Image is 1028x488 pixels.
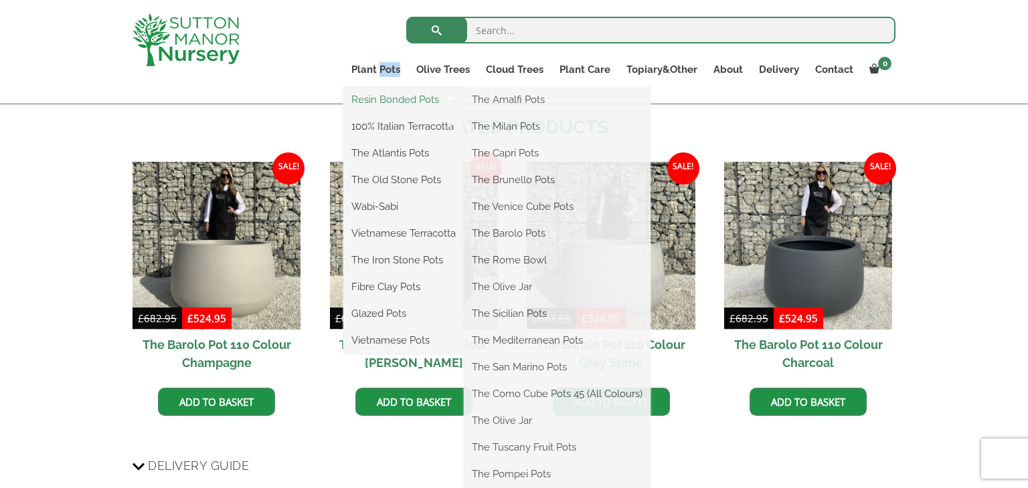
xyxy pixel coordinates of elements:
[343,277,464,297] a: Fibre Clay Pots
[618,60,705,79] a: Topiary&Other
[464,250,651,270] a: The Rome Bowl
[878,57,891,70] span: 0
[330,162,498,378] a: Sale! The Barolo Pot 110 Colour [PERSON_NAME]
[406,17,895,43] input: Search...
[464,116,651,136] a: The Milan Pots
[730,312,736,325] span: £
[343,223,464,243] a: Vietnamese Terracotta
[464,410,651,431] a: The Olive Jar
[343,250,464,270] a: The Iron Stone Pots
[138,312,177,325] bdi: 682.95
[464,464,651,484] a: The Pompei Pots
[464,303,651,324] a: The Sicilian Pots
[133,13,240,66] img: logo
[478,60,551,79] a: Cloud Trees
[187,312,193,325] span: £
[133,330,301,378] h2: The Barolo Pot 110 Colour Champagne
[724,162,892,378] a: Sale! The Barolo Pot 110 Colour Charcoal
[148,453,249,478] span: Delivery Guide
[864,152,896,185] span: Sale!
[861,60,895,79] a: 0
[355,388,473,416] a: Add to basket: “The Barolo Pot 110 Colour Mocha Brown”
[464,330,651,350] a: The Mediterranean Pots
[464,143,651,163] a: The Capri Pots
[667,152,699,185] span: Sale!
[464,223,651,243] a: The Barolo Pots
[272,152,305,185] span: Sale!
[335,312,341,325] span: £
[133,114,895,142] h2: Related products
[527,162,695,378] a: Sale! The Barolo Pot 110 Colour Grey Stone
[751,60,807,79] a: Delivery
[343,116,464,136] a: 100% Italian Terracotta
[343,60,408,79] a: Plant Pots
[724,330,892,378] h2: The Barolo Pot 110 Colour Charcoal
[724,162,892,330] img: The Barolo Pot 110 Colour Charcoal
[464,90,651,110] a: The Amalfi Pots
[464,277,651,297] a: The Olive Jar
[464,197,651,217] a: The Venice Cube Pots
[343,143,464,163] a: The Atlantis Pots
[464,357,651,377] a: The San Marino Pots
[464,437,651,457] a: The Tuscany Fruit Pots
[464,170,651,190] a: The Brunello Pots
[464,384,651,404] a: The Como Cube Pots 45 (All Colours)
[343,303,464,324] a: Glazed Pots
[133,162,301,330] img: The Barolo Pot 110 Colour Champagne
[730,312,768,325] bdi: 682.95
[343,197,464,217] a: Wabi-Sabi
[343,170,464,190] a: The Old Stone Pots
[335,312,374,325] bdi: 682.95
[133,162,301,378] a: Sale! The Barolo Pot 110 Colour Champagne
[138,312,144,325] span: £
[705,60,751,79] a: About
[343,330,464,350] a: Vietnamese Pots
[807,60,861,79] a: Contact
[187,312,226,325] bdi: 524.95
[408,60,478,79] a: Olive Trees
[330,330,498,378] h2: The Barolo Pot 110 Colour [PERSON_NAME]
[343,90,464,110] a: Resin Bonded Pots
[779,312,785,325] span: £
[551,60,618,79] a: Plant Care
[779,312,818,325] bdi: 524.95
[330,162,498,330] img: The Barolo Pot 110 Colour Mocha Brown
[158,388,275,416] a: Add to basket: “The Barolo Pot 110 Colour Champagne”
[750,388,867,416] a: Add to basket: “The Barolo Pot 110 Colour Charcoal”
